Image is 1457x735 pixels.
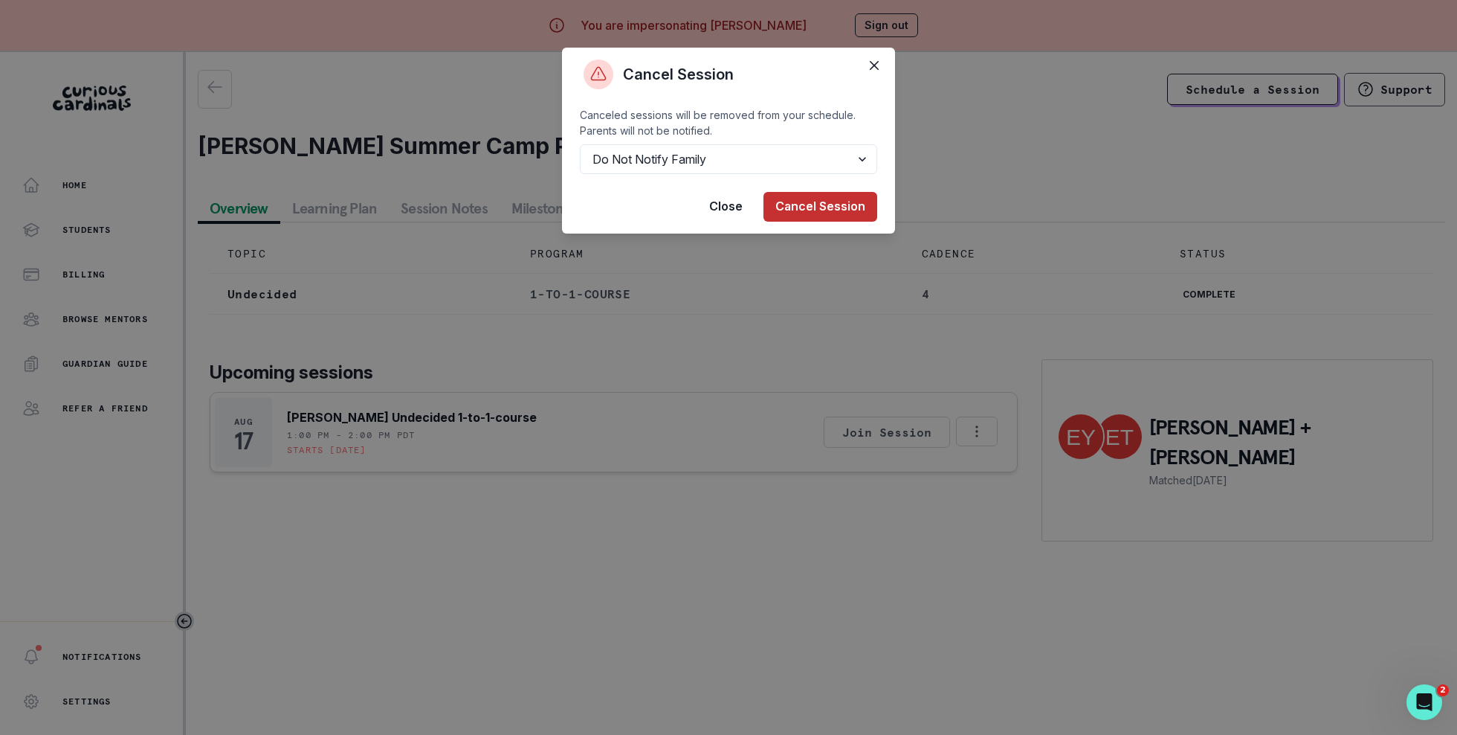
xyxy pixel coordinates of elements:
[763,192,877,222] button: Cancel Session
[862,54,886,77] button: Close
[580,107,877,138] p: Canceled sessions will be removed from your schedule. Parents will not be notified.
[623,63,734,86] p: Cancel Session
[1406,684,1442,720] iframe: Intercom live chat
[697,192,755,222] button: Close
[1437,684,1449,696] span: 2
